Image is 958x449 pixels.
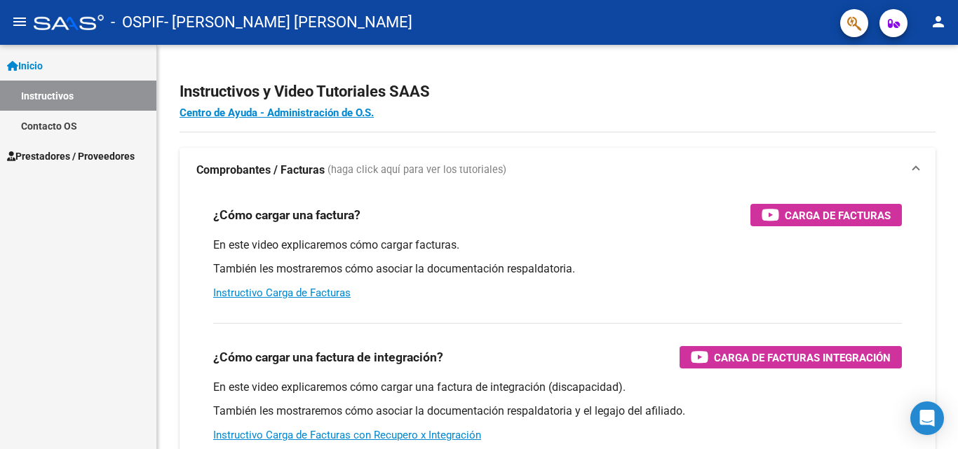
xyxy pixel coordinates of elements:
[213,380,902,395] p: En este video explicaremos cómo cargar una factura de integración (discapacidad).
[213,237,902,253] p: En este video explicaremos cómo cargar facturas.
[213,261,902,277] p: También les mostraremos cómo asociar la documentación respaldatoria.
[111,7,164,38] span: - OSPIF
[785,207,891,224] span: Carga de Facturas
[930,13,947,30] mat-icon: person
[164,7,412,38] span: - [PERSON_NAME] [PERSON_NAME]
[680,346,902,368] button: Carga de Facturas Integración
[180,106,374,119] a: Centro de Ayuda - Administración de O.S.
[7,148,135,164] span: Prestadores / Proveedores
[213,347,443,367] h3: ¿Cómo cargar una factura de integración?
[180,148,936,193] mat-expansion-panel-header: Comprobantes / Facturas (haga click aquí para ver los tutoriales)
[213,286,351,299] a: Instructivo Carga de Facturas
[180,78,936,105] h2: Instructivos y Video Tutoriales SAAS
[750,204,902,226] button: Carga de Facturas
[328,163,506,178] span: (haga click aquí para ver los tutoriales)
[714,349,891,366] span: Carga de Facturas Integración
[213,429,481,441] a: Instructivo Carga de Facturas con Recupero x Integración
[213,205,360,225] h3: ¿Cómo cargar una factura?
[910,401,944,435] div: Open Intercom Messenger
[7,58,43,74] span: Inicio
[196,163,325,178] strong: Comprobantes / Facturas
[11,13,28,30] mat-icon: menu
[213,403,902,419] p: También les mostraremos cómo asociar la documentación respaldatoria y el legajo del afiliado.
